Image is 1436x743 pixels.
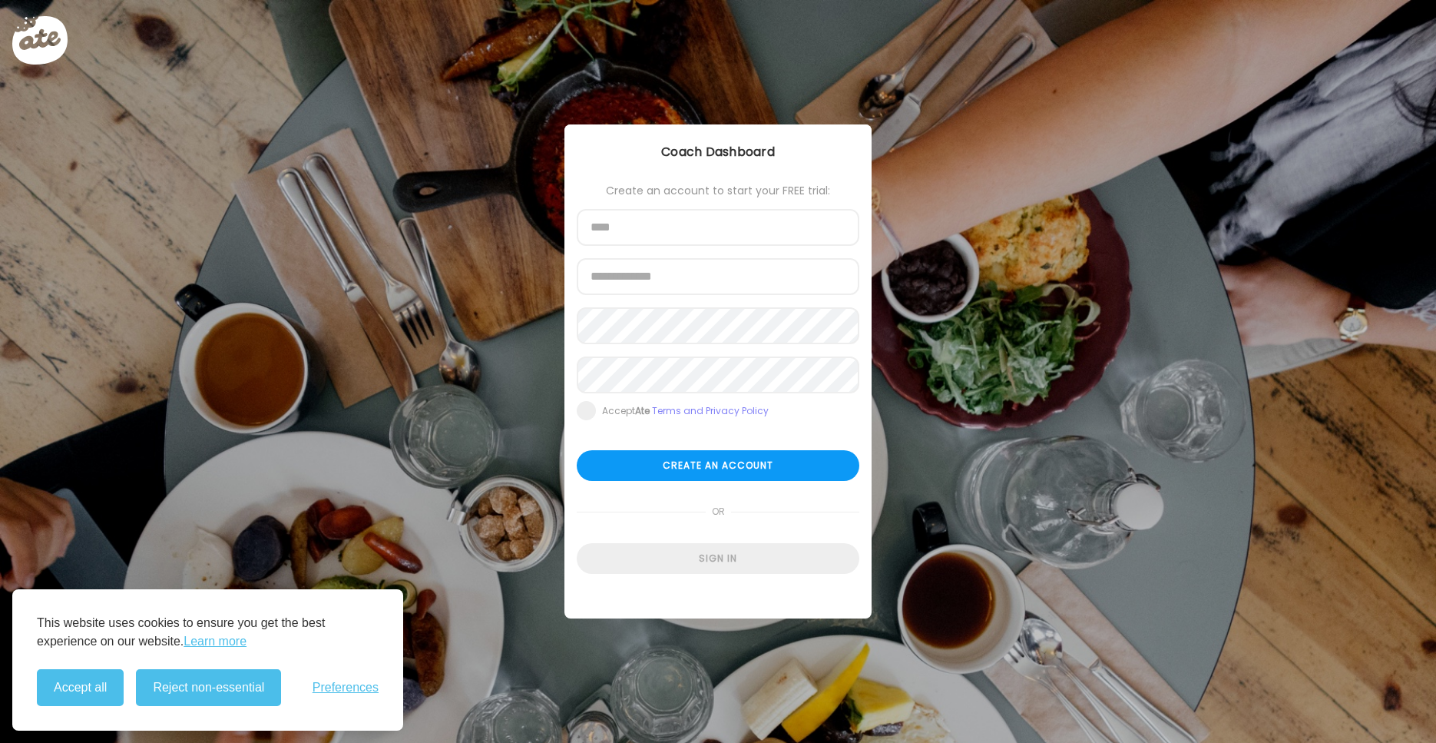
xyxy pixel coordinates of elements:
span: or [706,496,731,527]
div: Sign in [577,543,859,574]
div: Accept [602,405,769,417]
div: Coach Dashboard [564,143,872,161]
a: Learn more [184,632,247,651]
p: This website uses cookies to ensure you get the best experience on our website. [37,614,379,651]
button: Accept all cookies [37,669,124,706]
a: Terms and Privacy Policy [652,404,769,417]
button: Toggle preferences [313,681,379,695]
span: Preferences [313,681,379,695]
b: Ate [635,404,650,417]
button: Reject non-essential [136,669,281,706]
div: Create an account [577,450,859,481]
div: Create an account to start your FREE trial: [577,184,859,197]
